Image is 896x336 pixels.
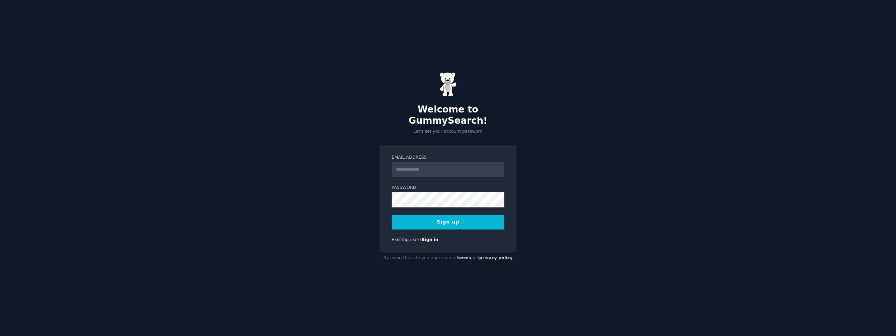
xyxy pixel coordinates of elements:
img: Gummy Bear [439,72,457,97]
label: Email Address [392,155,504,161]
button: Sign up [392,215,504,229]
div: By using this site you agree to our and [379,253,517,264]
span: Existing user? [392,237,422,242]
a: privacy policy [479,255,513,260]
p: Let's set your account password [379,129,517,135]
label: Password [392,185,504,191]
a: terms [457,255,471,260]
a: Sign in [422,237,439,242]
h2: Welcome to GummySearch! [379,104,517,126]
